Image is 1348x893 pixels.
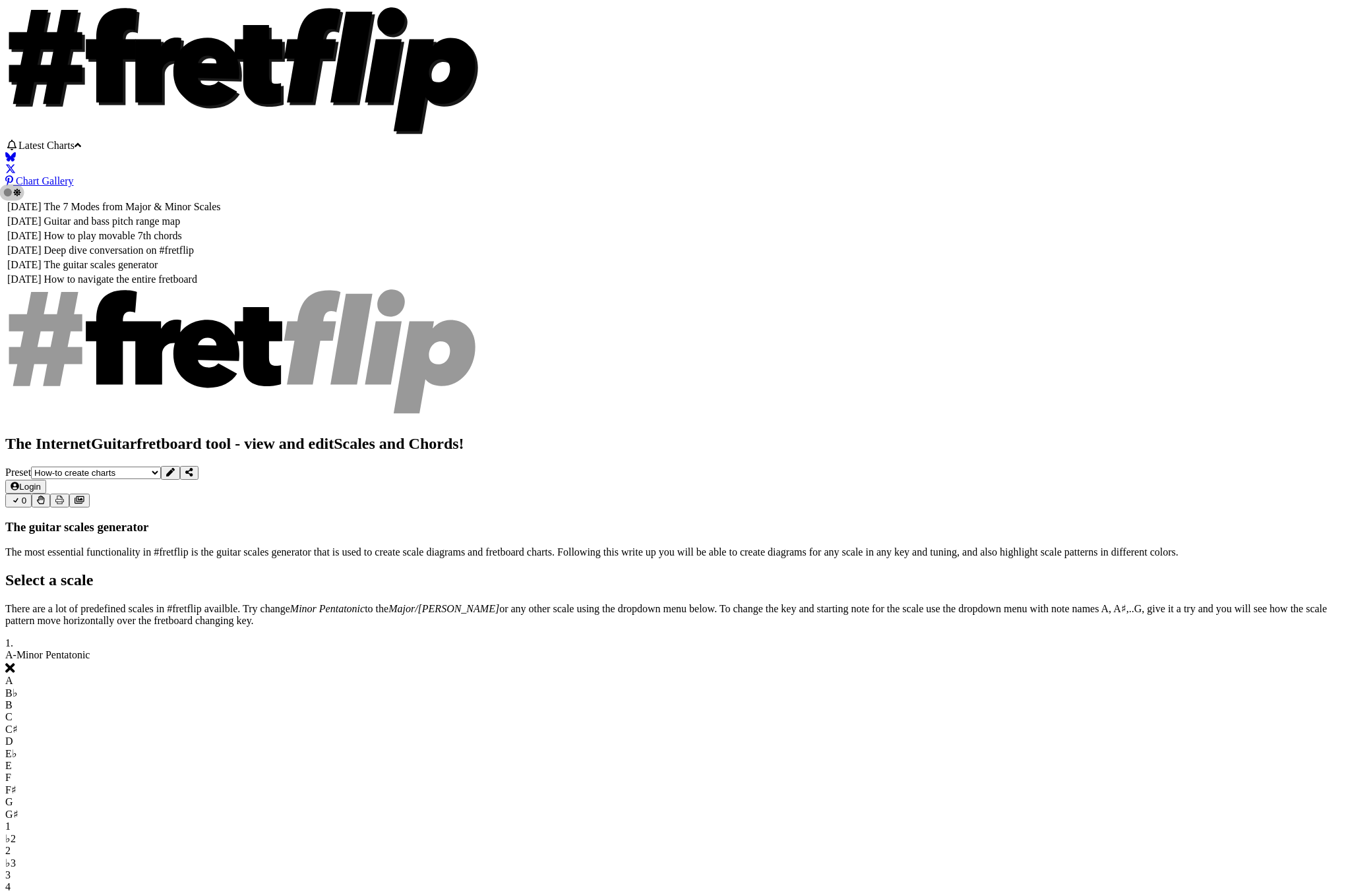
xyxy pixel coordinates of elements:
[5,881,1343,893] div: toggle scale degree
[7,258,42,272] td: [DATE]
[5,699,1343,711] div: toggle pitch class
[5,187,18,198] span: Toggle light / dark theme
[5,687,1343,699] div: toggle pitch class
[5,571,1343,589] h2: Select a scale
[5,480,46,494] button: Login
[5,760,1343,772] div: toggle pitch class
[32,494,50,507] button: Toggle Dexterity for all fretkits
[44,258,222,272] td: The guitar scales generator
[388,603,499,614] em: Major/[PERSON_NAME]
[5,723,1343,735] div: toggle pitch class
[31,467,161,479] select: Preset
[7,273,222,286] tr: Note patterns to navigate the entire fretboard
[5,808,1343,821] div: toggle pitch class
[5,494,32,507] button: 0
[7,244,222,257] tr: Deep dive conversation on #fretflip by Google NotebookLM
[334,435,464,452] span: Scales and Chords!
[5,175,1343,187] a: #fretflip at Pinterest
[50,494,69,507] button: Print
[5,796,1343,808] div: toggle pitch class
[5,637,13,648] span: 1 .
[44,273,222,286] td: How to navigate the entire fretboard
[7,229,222,243] tr: How to play movable 7th chords on guitar
[7,215,222,228] tr: A chart showing pitch ranges for different string configurations and tunings
[161,466,180,480] button: Edit Preset
[44,229,222,243] td: How to play movable 7th chords
[5,772,1343,784] div: toggle pitch class
[5,832,1343,845] div: toggle scale degree
[5,869,1343,881] div: toggle scale degree
[18,140,75,151] span: Latest Charts
[7,273,42,286] td: [DATE]
[5,152,1343,163] a: Follow #fretflip at Bluesky
[7,200,222,214] tr: How to alter one or two notes in the Major and Minor scales to play the 7 Modes
[5,747,1343,760] div: toggle pitch class
[44,215,222,228] td: Guitar and bass pitch range map
[5,845,1343,857] div: toggle scale degree
[5,649,90,660] span: A - Minor Pentatonic
[5,520,1343,534] h1: The guitar scales generator
[5,602,1343,627] p: There are a lot of predefined scales in #fretflip availble. Try change to the or any other scale ...
[5,711,1343,723] div: toggle pitch class
[69,494,90,507] button: Create image
[180,466,199,480] button: Share Preset
[5,784,1343,796] div: toggle pitch class
[290,603,365,614] em: Minor Pentatonic
[5,163,1343,175] a: Follow #fretflip at X
[44,200,222,214] td: The 7 Modes from Major & Minor Scales
[7,229,42,243] td: [DATE]
[7,244,42,257] td: [DATE]
[5,735,1343,747] div: toggle pitch class
[5,821,1343,832] div: toggle scale degree
[91,435,137,452] span: Guitar
[7,200,42,214] td: [DATE]
[5,675,1343,687] div: toggle pitch class
[7,215,42,228] td: [DATE]
[5,546,1343,558] p: The most essential functionality in #fretflip is the guitar scales generator that is used to crea...
[5,467,31,478] span: Preset
[5,175,1343,187] div: Chart Gallery
[5,857,1343,869] div: toggle scale degree
[5,435,1343,453] h2: The Internet fretboard tool - view and edit
[44,244,222,257] td: Deep dive conversation on #fretflip
[7,258,222,272] tr: How to create scale and chord charts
